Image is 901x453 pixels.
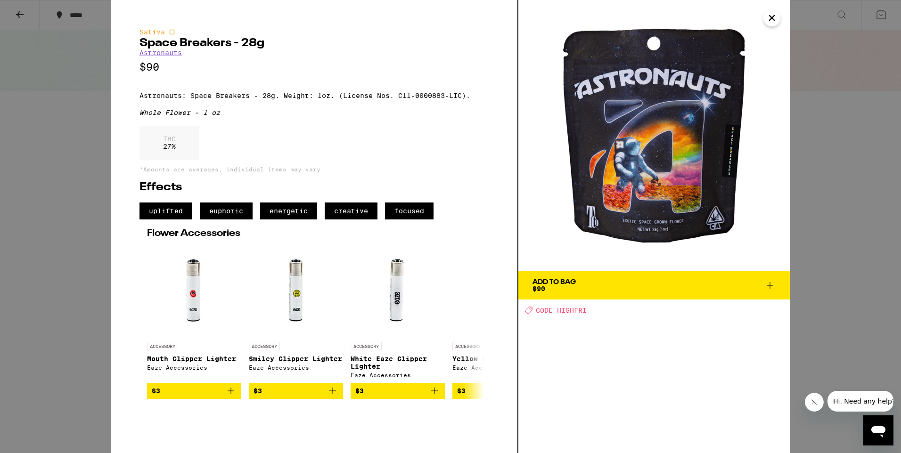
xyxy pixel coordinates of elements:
span: $3 [152,387,160,395]
span: $3 [355,387,364,395]
span: Hi. Need any help? [6,7,68,14]
p: ACCESSORY [147,342,178,350]
p: ACCESSORY [452,342,483,350]
p: ACCESSORY [249,342,280,350]
a: Open page for Mouth Clipper Lighter from Eaze Accessories [147,243,241,383]
img: Eaze Accessories - Smiley Clipper Lighter [249,243,343,337]
img: Eaze Accessories - White Eaze Clipper Lighter [351,243,445,337]
div: 27 % [139,126,199,160]
button: Add To Bag$90 [518,271,790,299]
img: Eaze Accessories - Yellow BIC Lighter [463,243,536,337]
div: Eaze Accessories [249,364,343,371]
span: focused [385,202,434,219]
div: Eaze Accessories [351,372,445,378]
button: Add to bag [452,383,547,399]
iframe: Button to launch messaging window [863,415,893,445]
h2: Space Breakers - 28g [139,38,489,49]
p: THC [163,135,176,143]
button: Add to bag [351,383,445,399]
div: Eaze Accessories [452,364,547,371]
a: Open page for Yellow BIC Lighter from Eaze Accessories [452,243,547,383]
p: Mouth Clipper Lighter [147,355,241,363]
p: Smiley Clipper Lighter [249,355,343,363]
p: Astronauts: Space Breakers - 28g. Weight: 1oz. (License Nos. C11-0000883-LIC). [139,92,489,99]
span: uplifted [139,202,192,219]
button: Add to bag [147,383,241,399]
span: energetic [260,202,317,219]
div: Add To Bag [532,279,576,285]
a: Open page for Smiley Clipper Lighter from Eaze Accessories [249,243,343,383]
a: Astronauts [139,49,182,57]
span: $90 [532,285,545,292]
p: White Eaze Clipper Lighter [351,355,445,370]
button: Add to bag [249,383,343,399]
span: creative [325,202,377,219]
p: Yellow BIC Lighter [452,355,547,363]
h2: Effects [139,182,489,193]
img: Eaze Accessories - Mouth Clipper Lighter [147,243,241,337]
p: *Amounts are averages, individual items may vary. [139,166,489,172]
span: euphoric [200,202,253,219]
p: ACCESSORY [351,342,382,350]
a: Open page for White Eaze Clipper Lighter from Eaze Accessories [351,243,445,383]
span: CODE HIGHFRI [536,307,587,314]
span: $3 [457,387,466,395]
span: $3 [254,387,262,395]
h2: Flower Accessories [147,229,482,238]
div: Eaze Accessories [147,364,241,371]
button: Close [763,9,780,26]
div: Whole Flower - 1 oz [139,109,489,116]
p: $90 [139,61,489,73]
iframe: Message from company [827,391,893,412]
div: Sativa [139,28,489,36]
iframe: Close message [805,393,824,412]
img: sativaColor.svg [168,28,176,36]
